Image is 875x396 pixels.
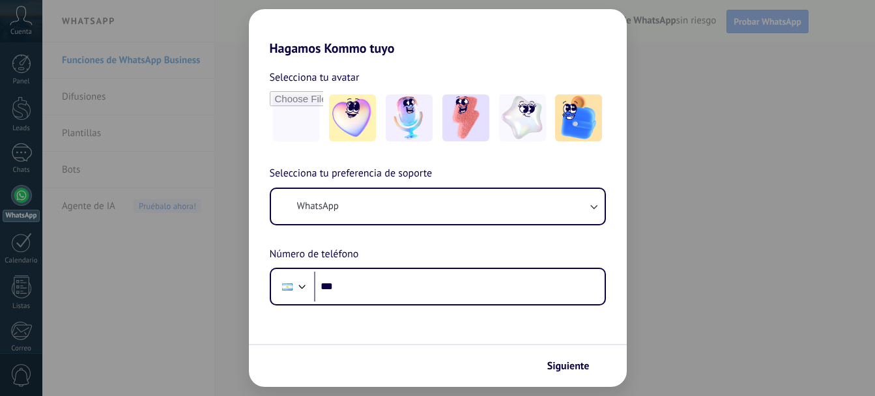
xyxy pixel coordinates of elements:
button: WhatsApp [271,189,605,224]
img: -2.jpeg [386,94,433,141]
span: WhatsApp [297,200,339,213]
img: -5.jpeg [555,94,602,141]
div: Argentina: + 54 [275,273,300,300]
span: Selecciona tu avatar [270,69,360,86]
h2: Hagamos Kommo tuyo [249,9,627,56]
span: Número de teléfono [270,246,359,263]
span: Siguiente [547,361,590,371]
img: -1.jpeg [329,94,376,141]
img: -3.jpeg [442,94,489,141]
button: Siguiente [541,355,607,377]
span: Selecciona tu preferencia de soporte [270,165,433,182]
img: -4.jpeg [499,94,546,141]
